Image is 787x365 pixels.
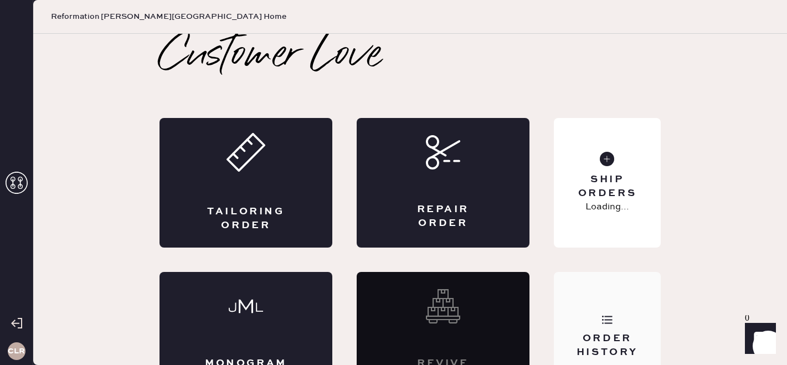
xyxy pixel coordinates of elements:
[204,205,288,233] div: Tailoring Order
[734,315,782,363] iframe: Front Chat
[8,347,25,355] h3: CLR
[563,173,652,201] div: Ship Orders
[160,34,382,78] h2: Customer Love
[563,332,652,359] div: Order History
[585,201,629,214] p: Loading...
[51,11,286,22] span: Reformation [PERSON_NAME][GEOGRAPHIC_DATA] Home
[401,203,485,230] div: Repair Order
